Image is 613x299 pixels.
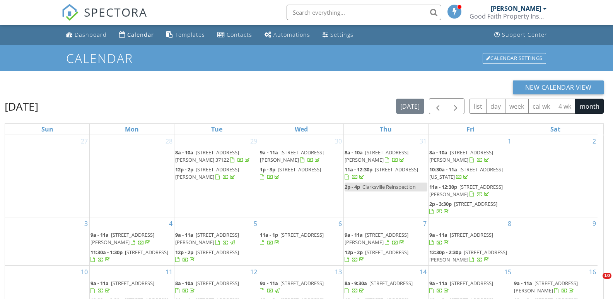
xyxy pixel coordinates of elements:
a: 9a - 11a [STREET_ADDRESS][PERSON_NAME] [345,231,408,246]
span: [STREET_ADDRESS] [375,166,418,173]
a: 9a - 11a [STREET_ADDRESS] [429,279,512,296]
span: [STREET_ADDRESS] [369,280,413,287]
a: Calendar [116,28,157,42]
span: [STREET_ADDRESS] [196,280,239,287]
a: 9a - 11a [STREET_ADDRESS][PERSON_NAME] [260,148,343,165]
a: 11:30a - 1:30p [STREET_ADDRESS] [90,248,173,265]
span: 8a - 9:30a [345,280,367,287]
td: Go to July 27, 2025 [5,135,90,217]
span: 12p - 2p [175,249,193,256]
a: 8a - 10a [STREET_ADDRESS][PERSON_NAME] [345,148,427,165]
a: Automations (Basic) [261,28,313,42]
a: Tuesday [210,124,224,135]
a: 12p - 2p [STREET_ADDRESS] [175,249,239,263]
div: Settings [330,31,353,38]
td: Go to August 9, 2025 [513,217,598,266]
a: Support Center [491,28,550,42]
a: 9a - 11a [STREET_ADDRESS] [260,280,324,294]
a: Dashboard [63,28,110,42]
a: 9a - 11a [STREET_ADDRESS] [90,279,173,296]
span: [STREET_ADDRESS] [280,280,324,287]
a: Go to August 7, 2025 [422,217,428,230]
a: 11a - 1p [STREET_ADDRESS] [260,231,343,247]
td: Go to July 30, 2025 [259,135,344,217]
span: [STREET_ADDRESS][PERSON_NAME] [514,280,578,294]
a: 12p - 2p [STREET_ADDRESS] [175,248,258,265]
span: 10 [603,273,611,279]
td: Go to August 7, 2025 [343,217,428,266]
button: New Calendar View [513,80,604,94]
a: Go to August 14, 2025 [418,266,428,278]
a: 1p - 3p [STREET_ADDRESS] [260,166,321,180]
a: Go to August 13, 2025 [333,266,343,278]
a: Go to August 15, 2025 [503,266,513,278]
span: [STREET_ADDRESS][PERSON_NAME] [429,249,507,263]
span: SPECTORA [84,4,147,20]
span: 1p - 3p [260,166,275,173]
a: 8a - 9:30a [STREET_ADDRESS] [345,279,427,296]
a: 9a - 11a [STREET_ADDRESS] [429,280,493,294]
a: Settings [319,28,357,42]
a: Sunday [40,124,55,135]
button: week [505,99,529,114]
span: 8a - 10a [345,149,363,156]
a: 8a - 10a [STREET_ADDRESS] [175,280,239,294]
span: 9a - 11a [514,280,532,287]
span: [STREET_ADDRESS][PERSON_NAME] [345,231,408,246]
a: Friday [465,124,476,135]
span: 8a - 10a [429,149,447,156]
span: [STREET_ADDRESS][PERSON_NAME] [175,231,239,246]
button: Previous month [429,98,447,114]
span: 11a - 12:30p [429,183,457,190]
a: 9a - 11a [STREET_ADDRESS] [429,231,493,246]
a: 9a - 11a [STREET_ADDRESS][PERSON_NAME] [514,280,578,294]
span: 9a - 11a [90,280,109,287]
span: [STREET_ADDRESS][PERSON_NAME] [90,231,154,246]
td: Go to July 28, 2025 [90,135,174,217]
td: Go to August 6, 2025 [259,217,344,266]
span: [STREET_ADDRESS][PERSON_NAME] [175,166,239,180]
a: 12:30p - 2:30p [STREET_ADDRESS][PERSON_NAME] [429,248,512,265]
span: 2p - 4p [345,183,360,190]
a: 9a - 11a [STREET_ADDRESS][PERSON_NAME] [175,231,258,247]
button: Next month [447,98,465,114]
span: 11a - 1p [260,231,278,238]
a: Calendar Settings [482,52,547,65]
a: Contacts [214,28,255,42]
span: 8a - 10a [175,149,193,156]
td: Go to August 5, 2025 [174,217,259,266]
button: month [575,99,604,114]
a: 2p - 3:30p [STREET_ADDRESS] [429,200,512,216]
span: [STREET_ADDRESS] [450,280,493,287]
a: 1p - 3p [STREET_ADDRESS] [260,165,343,182]
input: Search everything... [287,5,441,20]
a: 8a - 10a [STREET_ADDRESS][PERSON_NAME] [429,149,493,163]
span: 8a - 10a [175,280,193,287]
a: Go to August 6, 2025 [337,217,343,230]
td: Go to July 31, 2025 [343,135,428,217]
iframe: Intercom live chat [587,273,605,291]
a: Thursday [378,124,393,135]
span: 12p - 2p [345,249,363,256]
div: Support Center [502,31,547,38]
td: Go to August 8, 2025 [428,217,513,266]
a: Go to August 10, 2025 [79,266,89,278]
div: Templates [175,31,205,38]
span: [STREET_ADDRESS] [280,231,324,238]
a: Go to August 16, 2025 [587,266,598,278]
div: Dashboard [75,31,107,38]
a: 8a - 10a [STREET_ADDRESS] [PERSON_NAME] 37122 [175,148,258,165]
span: [STREET_ADDRESS] [PERSON_NAME] 37122 [175,149,239,163]
a: 11a - 12:30p [STREET_ADDRESS][PERSON_NAME] [429,183,512,199]
span: [STREET_ADDRESS] [278,166,321,173]
a: Go to August 4, 2025 [167,217,174,230]
a: Go to August 1, 2025 [506,135,513,147]
h1: Calendar [66,51,546,65]
a: Go to August 8, 2025 [506,217,513,230]
a: 10:30a - 11a [STREET_ADDRESS][US_STATE] [429,166,503,180]
span: [STREET_ADDRESS] [125,249,168,256]
a: 9a - 11a [STREET_ADDRESS][PERSON_NAME] [90,231,173,247]
a: 11:30a - 1:30p [STREET_ADDRESS] [90,249,168,263]
td: Go to July 29, 2025 [174,135,259,217]
span: [STREET_ADDRESS][PERSON_NAME] [429,183,503,198]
